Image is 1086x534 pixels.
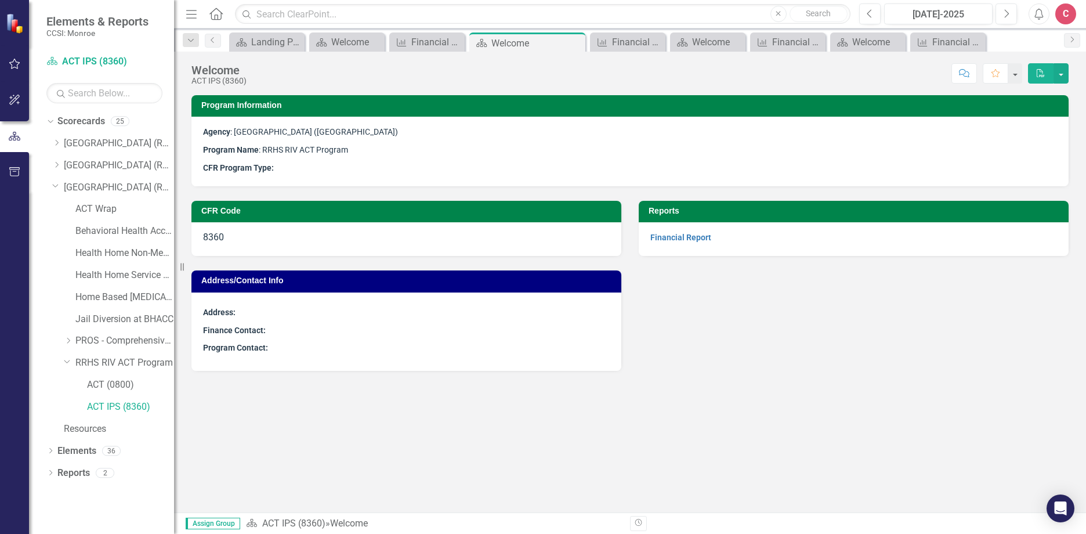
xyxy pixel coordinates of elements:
[75,225,174,238] a: Behavioral Health Access and Crisis Center (BHACC)
[235,4,850,24] input: Search ClearPoint...
[392,35,462,49] a: Financial Report
[246,517,621,531] div: »
[46,55,162,68] a: ACT IPS (8360)
[203,326,263,335] strong: Finance Contact
[673,35,743,49] a: Welcome
[75,291,174,304] a: Home Based [MEDICAL_DATA]
[64,137,174,150] a: [GEOGRAPHIC_DATA] (RRH)
[790,6,848,22] button: Search
[331,35,382,49] div: Welcome
[111,117,129,127] div: 25
[203,343,268,352] strong: Program Contact:
[75,269,174,282] a: Health Home Service Dollars
[46,28,149,38] small: CCSI: Monroe
[64,423,174,436] a: Resources
[75,313,174,326] a: Jail Diversion at BHACC
[57,445,96,458] a: Elements
[203,232,224,243] span: 8360
[330,518,368,529] div: Welcome
[75,334,174,348] a: PROS - Comprehensive with Clinic
[203,308,236,317] strong: Address:
[96,468,114,478] div: 2
[806,9,831,18] span: Search
[203,127,398,136] span: : [GEOGRAPHIC_DATA] ([GEOGRAPHIC_DATA])
[852,35,903,49] div: Welcome
[411,35,462,49] div: Financial Report
[593,35,663,49] a: Financial Report
[772,35,823,49] div: Financial Report
[1047,495,1074,522] div: Open Intercom Messenger
[102,446,121,456] div: 36
[612,35,663,49] div: Financial Report
[57,115,105,128] a: Scorecards
[75,356,174,370] a: RRHS RIV ACT Program
[75,203,174,216] a: ACT Wrap
[692,35,743,49] div: Welcome
[251,35,302,49] div: Landing Page
[932,35,983,49] div: Financial Report
[312,35,382,49] a: Welcome
[649,207,1063,215] h3: Reports
[913,35,983,49] a: Financial Report
[64,181,174,194] a: [GEOGRAPHIC_DATA] (RRH)
[650,233,711,242] a: Financial Report
[753,35,823,49] a: Financial Report
[888,8,989,21] div: [DATE]-2025
[263,326,266,335] strong: :
[46,83,162,103] input: Search Below...
[57,467,90,480] a: Reports
[203,163,274,172] strong: CFR Program Type:
[64,159,174,172] a: [GEOGRAPHIC_DATA] (RRH)
[5,12,27,34] img: ClearPoint Strategy
[191,64,247,77] div: Welcome
[491,36,582,50] div: Welcome
[232,35,302,49] a: Landing Page
[1055,3,1076,24] button: C
[884,3,993,24] button: [DATE]-2025
[262,518,325,529] a: ACT IPS (8360)
[203,127,230,136] strong: Agency
[201,207,616,215] h3: CFR Code
[46,15,149,28] span: Elements & Reports
[201,276,616,285] h3: Address/Contact Info
[87,378,174,392] a: ACT (0800)
[191,77,247,85] div: ACT IPS (8360)
[833,35,903,49] a: Welcome
[87,400,174,414] a: ACT IPS (8360)
[203,145,348,154] span: : RRHS RIV ACT Program
[203,145,259,154] strong: Program Name
[186,518,240,529] span: Assign Group
[201,101,1063,110] h3: Program Information
[75,247,174,260] a: Health Home Non-Medicaid Care Management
